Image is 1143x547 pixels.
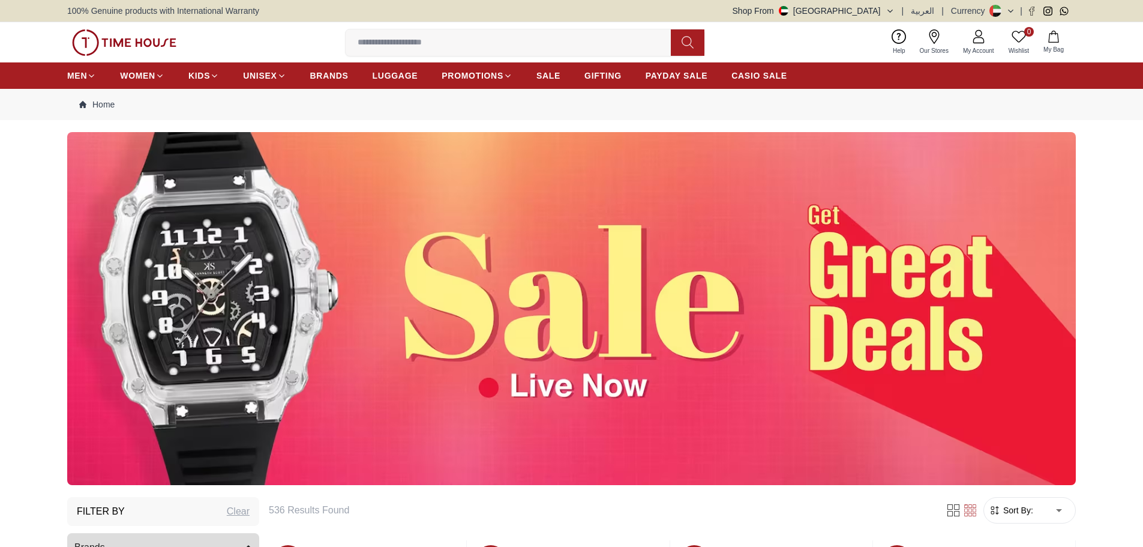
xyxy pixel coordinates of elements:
a: BRANDS [310,65,349,86]
a: Home [79,98,115,110]
a: Facebook [1027,7,1036,16]
a: GIFTING [584,65,622,86]
span: | [941,5,944,17]
nav: Breadcrumb [67,89,1076,120]
button: My Bag [1036,28,1071,56]
img: ... [72,29,176,56]
h3: Filter By [77,504,125,519]
span: | [902,5,904,17]
a: Instagram [1043,7,1052,16]
span: Wishlist [1004,46,1034,55]
span: WOMEN [120,70,155,82]
span: BRANDS [310,70,349,82]
span: | [1020,5,1022,17]
span: My Account [958,46,999,55]
span: Help [888,46,910,55]
a: PAYDAY SALE [646,65,707,86]
span: MEN [67,70,87,82]
span: Sort By: [1001,504,1033,516]
a: 0Wishlist [1001,27,1036,58]
h6: 536 Results Found [269,503,931,518]
button: العربية [911,5,934,17]
span: GIFTING [584,70,622,82]
span: Our Stores [915,46,953,55]
span: PAYDAY SALE [646,70,707,82]
span: 0 [1024,27,1034,37]
a: Our Stores [913,27,956,58]
span: KIDS [188,70,210,82]
span: SALE [536,70,560,82]
button: Sort By: [989,504,1033,516]
a: WOMEN [120,65,164,86]
button: Shop From[GEOGRAPHIC_DATA] [733,5,895,17]
a: SALE [536,65,560,86]
a: MEN [67,65,96,86]
a: Help [886,27,913,58]
span: LUGGAGE [373,70,418,82]
img: United Arab Emirates [779,6,788,16]
a: Whatsapp [1060,7,1069,16]
a: KIDS [188,65,219,86]
div: Currency [951,5,990,17]
span: CASIO SALE [731,70,787,82]
a: LUGGAGE [373,65,418,86]
span: 100% Genuine products with International Warranty [67,5,259,17]
span: My Bag [1039,45,1069,54]
span: PROMOTIONS [442,70,503,82]
img: ... [67,132,1076,485]
a: PROMOTIONS [442,65,512,86]
a: CASIO SALE [731,65,787,86]
div: Clear [227,504,250,519]
span: UNISEX [243,70,277,82]
a: UNISEX [243,65,286,86]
